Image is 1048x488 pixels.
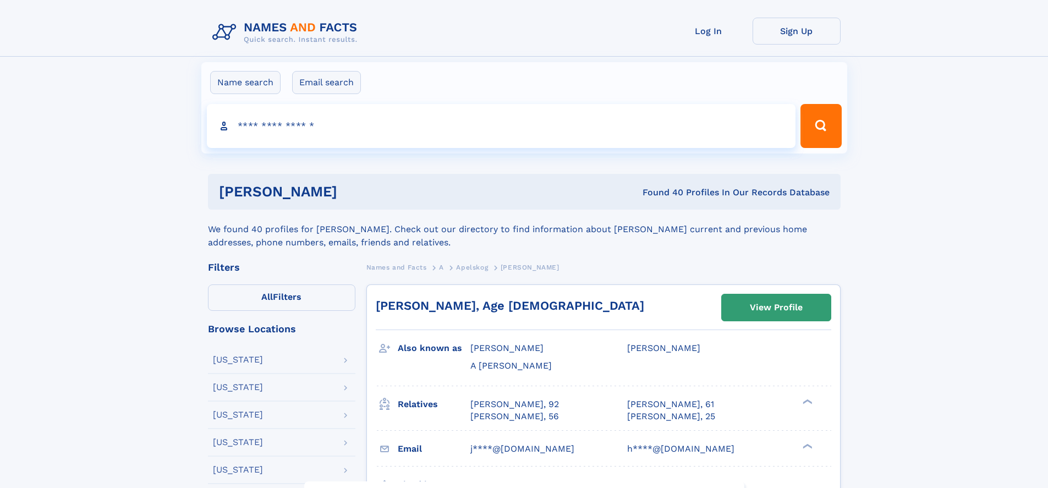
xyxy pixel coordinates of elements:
[456,264,488,271] span: Apelskog
[208,324,355,334] div: Browse Locations
[627,343,700,353] span: [PERSON_NAME]
[398,339,470,358] h3: Also known as
[213,383,263,392] div: [US_STATE]
[207,104,796,148] input: search input
[366,260,427,274] a: Names and Facts
[753,18,841,45] a: Sign Up
[456,260,488,274] a: Apelskog
[439,260,444,274] a: A
[208,262,355,272] div: Filters
[398,440,470,458] h3: Email
[210,71,281,94] label: Name search
[627,398,714,410] a: [PERSON_NAME], 61
[800,442,813,449] div: ❯
[800,398,813,405] div: ❯
[470,343,544,353] span: [PERSON_NAME]
[261,292,273,302] span: All
[292,71,361,94] label: Email search
[722,294,831,321] a: View Profile
[800,104,841,148] button: Search Button
[665,18,753,45] a: Log In
[213,438,263,447] div: [US_STATE]
[439,264,444,271] span: A
[219,185,490,199] h1: [PERSON_NAME]
[627,410,715,423] a: [PERSON_NAME], 25
[470,398,559,410] a: [PERSON_NAME], 92
[208,284,355,311] label: Filters
[208,210,841,249] div: We found 40 profiles for [PERSON_NAME]. Check out our directory to find information about [PERSON...
[213,355,263,364] div: [US_STATE]
[470,410,559,423] a: [PERSON_NAME], 56
[208,18,366,47] img: Logo Names and Facts
[490,187,830,199] div: Found 40 Profiles In Our Records Database
[213,410,263,419] div: [US_STATE]
[470,360,552,371] span: A [PERSON_NAME]
[376,299,644,312] a: [PERSON_NAME], Age [DEMOGRAPHIC_DATA]
[398,395,470,414] h3: Relatives
[501,264,559,271] span: [PERSON_NAME]
[213,465,263,474] div: [US_STATE]
[750,295,803,320] div: View Profile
